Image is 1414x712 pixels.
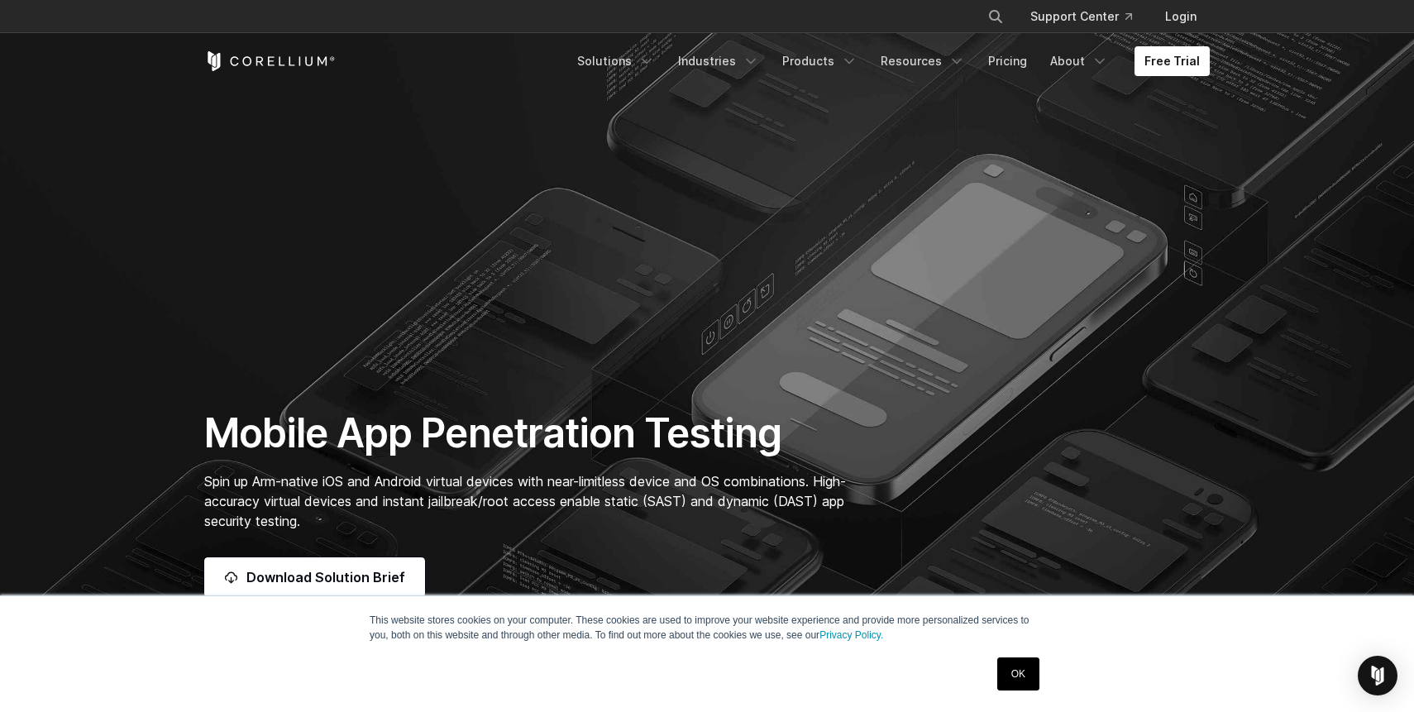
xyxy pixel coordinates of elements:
[204,473,846,529] span: Spin up Arm-native iOS and Android virtual devices with near-limitless device and OS combinations...
[204,51,336,71] a: Corellium Home
[246,567,405,587] span: Download Solution Brief
[1017,2,1145,31] a: Support Center
[967,2,1210,31] div: Navigation Menu
[567,46,1210,76] div: Navigation Menu
[871,46,975,76] a: Resources
[997,657,1039,690] a: OK
[772,46,867,76] a: Products
[370,613,1044,643] p: This website stores cookies on your computer. These cookies are used to improve your website expe...
[1040,46,1118,76] a: About
[1358,656,1397,695] div: Open Intercom Messenger
[204,409,863,458] h1: Mobile App Penetration Testing
[819,629,883,641] a: Privacy Policy.
[1152,2,1210,31] a: Login
[1135,46,1210,76] a: Free Trial
[981,2,1010,31] button: Search
[978,46,1037,76] a: Pricing
[668,46,769,76] a: Industries
[567,46,665,76] a: Solutions
[204,557,425,597] a: Download Solution Brief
